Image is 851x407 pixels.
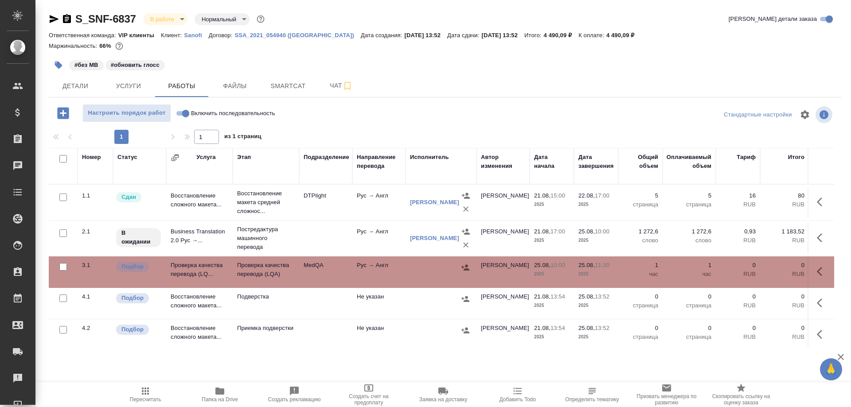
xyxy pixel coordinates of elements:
[82,191,109,200] div: 1.1
[107,81,150,92] span: Услуги
[352,319,406,350] td: Не указан
[75,13,136,25] a: S_SNF-6837
[113,40,125,52] button: 1263.52 RUB;
[476,319,530,350] td: [PERSON_NAME]
[720,200,756,209] p: RUB
[117,153,137,162] div: Статус
[578,293,595,300] p: 25.08,
[82,104,171,122] button: Настроить порядок работ
[720,324,756,333] p: 0
[534,301,570,310] p: 2025
[481,153,525,171] div: Автор изменения
[82,292,109,301] div: 4.1
[49,43,99,49] p: Маржинальность:
[816,106,834,123] span: Посмотреть информацию
[459,189,472,202] button: Назначить
[82,324,109,333] div: 4.2
[765,227,804,236] p: 1 183,52
[578,301,614,310] p: 2025
[595,228,609,235] p: 10:00
[199,16,239,23] button: Нормальный
[623,292,658,301] p: 0
[595,325,609,331] p: 13:52
[459,238,472,252] button: Удалить
[82,227,109,236] div: 2.1
[237,189,295,216] p: Восстановление макета средней сложнос...
[623,301,658,310] p: страница
[720,236,756,245] p: RUB
[459,292,472,306] button: Назначить
[99,43,113,49] p: 66%
[544,32,579,39] p: 4 490,09 ₽
[812,324,833,345] button: Здесь прячутся важные кнопки
[578,32,606,39] p: К оплате:
[361,32,404,39] p: Дата создания:
[578,333,614,341] p: 2025
[812,227,833,248] button: Здесь прячутся важные кнопки
[534,228,550,235] p: 21.08,
[115,324,162,336] div: Можно подбирать исполнителей
[765,324,804,333] p: 0
[115,292,162,304] div: Можно подбирать исполнителей
[82,261,109,270] div: 3.1
[667,191,711,200] p: 5
[74,61,98,70] p: #без МВ
[667,292,711,301] p: 0
[459,202,472,216] button: Удалить
[304,153,349,162] div: Подразделение
[667,270,711,279] p: час
[667,236,711,245] p: слово
[121,325,144,334] p: Подбор
[121,262,144,271] p: Подбор
[237,225,295,252] p: Постредактура машинного перевода
[720,191,756,200] p: 16
[148,16,177,23] button: В работе
[578,236,614,245] p: 2025
[812,191,833,213] button: Здесь прячутся важные кнопки
[267,81,309,92] span: Smartcat
[534,200,570,209] p: 2025
[166,288,233,319] td: Восстановление сложного макета...
[118,32,161,39] p: VIP клиенты
[87,108,166,118] span: Настроить порядок работ
[459,261,472,274] button: Назначить
[255,13,266,25] button: Доп статусы указывают на важность/срочность заказа
[720,227,756,236] p: 0,93
[115,261,162,273] div: Можно подбирать исполнителей
[578,325,595,331] p: 25.08,
[722,108,794,122] div: split button
[184,31,209,39] a: Sanofi
[209,32,235,39] p: Договор:
[214,81,256,92] span: Файлы
[623,236,658,245] p: слово
[595,293,609,300] p: 13:52
[534,270,570,279] p: 2025
[121,294,144,302] p: Подбор
[195,13,250,25] div: В работе
[352,187,406,218] td: Рус → Англ
[166,256,233,287] td: Проверка качества перевода (LQ...
[737,153,756,162] div: Тариф
[342,81,353,91] svg: Подписаться
[623,333,658,341] p: страница
[720,301,756,310] p: RUB
[49,32,118,39] p: Ответственная команда:
[623,227,658,236] p: 1 272,6
[447,32,481,39] p: Дата сдачи:
[476,223,530,254] td: [PERSON_NAME]
[812,261,833,282] button: Здесь прячутся важные кнопки
[765,191,804,200] p: 80
[82,153,101,162] div: Номер
[667,324,711,333] p: 0
[171,153,180,162] button: Сгруппировать
[667,301,711,310] p: страница
[299,256,352,287] td: MedQA
[524,32,543,39] p: Итого:
[237,153,251,162] div: Этап
[720,292,756,301] p: 0
[51,104,75,122] button: Добавить работу
[196,153,215,162] div: Услуга
[550,262,565,268] p: 10:00
[115,191,162,203] div: Менеджер проверил работу исполнителя, передает ее на следующий этап
[667,153,711,171] div: Оплачиваемый объем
